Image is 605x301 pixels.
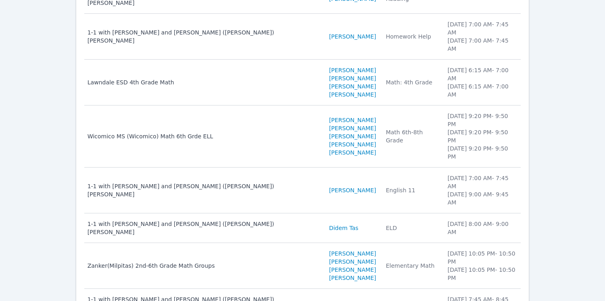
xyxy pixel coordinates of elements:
[88,28,319,45] div: 1-1 with [PERSON_NAME] and [PERSON_NAME] ([PERSON_NAME]) [PERSON_NAME]
[329,66,376,74] a: [PERSON_NAME]
[448,112,516,128] li: [DATE] 9:20 PM - 9:50 PM
[329,249,376,258] a: [PERSON_NAME]
[84,105,521,168] tr: Wicomico MS (Wicomico) Math 6th Grde ELL[PERSON_NAME][PERSON_NAME][PERSON_NAME][PERSON_NAME][PERS...
[448,144,516,161] li: [DATE] 9:20 PM - 9:50 PM
[88,132,319,140] div: Wicomico MS (Wicomico) Math 6th Grde ELL
[329,124,376,132] a: [PERSON_NAME]
[88,182,319,198] div: 1-1 with [PERSON_NAME] and [PERSON_NAME] ([PERSON_NAME]) [PERSON_NAME]
[448,37,516,53] li: [DATE] 7:00 AM - 7:45 AM
[84,14,521,60] tr: 1-1 with [PERSON_NAME] and [PERSON_NAME] ([PERSON_NAME]) [PERSON_NAME][PERSON_NAME]Homework Help[...
[329,82,376,90] a: [PERSON_NAME]
[88,262,319,270] div: Zanker(Milpitas) 2nd-6th Grade Math Groups
[329,132,376,140] a: [PERSON_NAME]
[329,266,376,274] a: [PERSON_NAME]
[84,168,521,213] tr: 1-1 with [PERSON_NAME] and [PERSON_NAME] ([PERSON_NAME]) [PERSON_NAME][PERSON_NAME]English 11[DAT...
[448,190,516,206] li: [DATE] 9:00 AM - 9:45 AM
[329,32,376,41] a: [PERSON_NAME]
[329,274,376,282] a: [PERSON_NAME]
[386,262,438,270] div: Elementary Math
[329,258,376,266] a: [PERSON_NAME]
[329,148,376,157] a: [PERSON_NAME]
[329,140,376,148] a: [PERSON_NAME]
[329,116,376,124] a: [PERSON_NAME]
[448,66,516,82] li: [DATE] 6:15 AM - 7:00 AM
[84,213,521,243] tr: 1-1 with [PERSON_NAME] and [PERSON_NAME] ([PERSON_NAME]) [PERSON_NAME]Didem TasELD[DATE] 8:00 AM-...
[386,224,438,232] div: ELD
[448,174,516,190] li: [DATE] 7:00 AM - 7:45 AM
[386,78,438,86] div: Math: 4th Grade
[448,82,516,99] li: [DATE] 6:15 AM - 7:00 AM
[448,266,516,282] li: [DATE] 10:05 PM - 10:50 PM
[448,128,516,144] li: [DATE] 9:20 PM - 9:50 PM
[88,220,319,236] div: 1-1 with [PERSON_NAME] and [PERSON_NAME] ([PERSON_NAME]) [PERSON_NAME]
[84,60,521,105] tr: Lawndale ESD 4th Grade Math[PERSON_NAME][PERSON_NAME][PERSON_NAME][PERSON_NAME]Math: 4th Grade[DA...
[329,224,358,232] a: Didem Tas
[329,186,376,194] a: [PERSON_NAME]
[386,186,438,194] div: English 11
[329,74,376,82] a: [PERSON_NAME]
[448,220,516,236] li: [DATE] 8:00 AM - 9:00 AM
[448,20,516,37] li: [DATE] 7:00 AM - 7:45 AM
[386,128,438,144] div: Math 6th-8th Grade
[386,32,438,41] div: Homework Help
[448,249,516,266] li: [DATE] 10:05 PM - 10:50 PM
[84,243,521,289] tr: Zanker(Milpitas) 2nd-6th Grade Math Groups[PERSON_NAME][PERSON_NAME][PERSON_NAME][PERSON_NAME]Ele...
[329,90,376,99] a: [PERSON_NAME]
[88,78,319,86] div: Lawndale ESD 4th Grade Math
